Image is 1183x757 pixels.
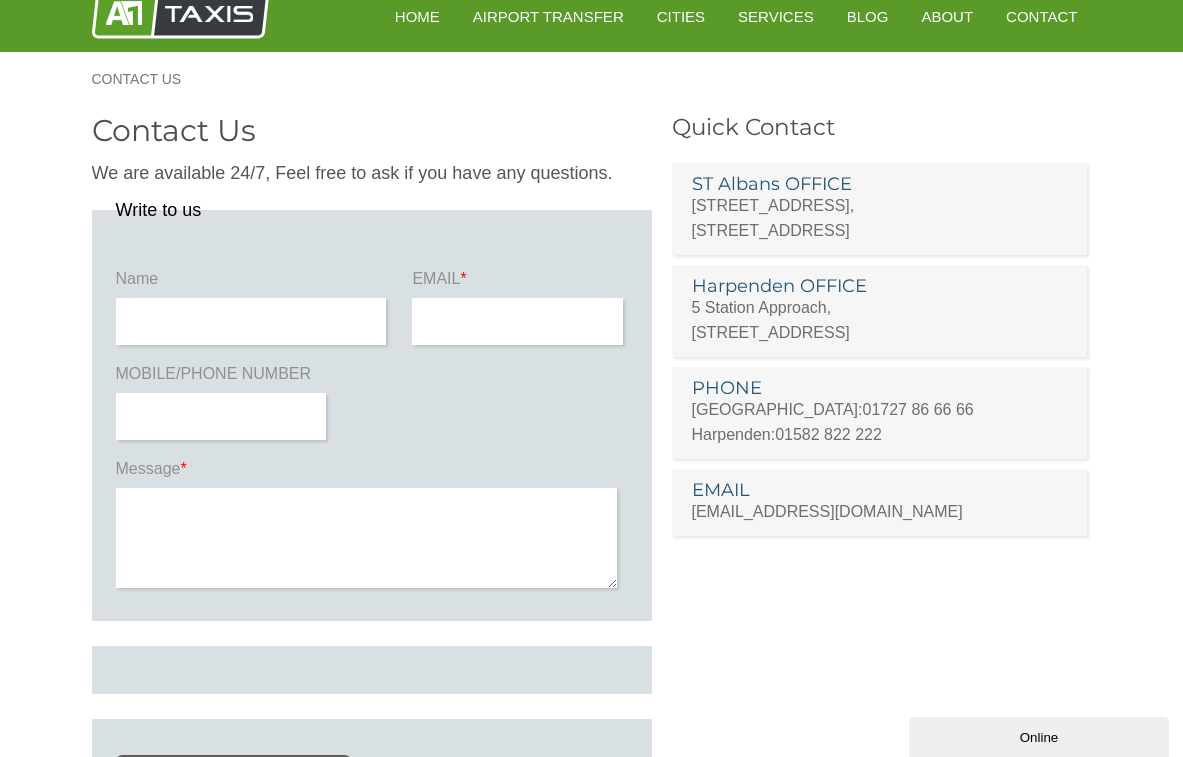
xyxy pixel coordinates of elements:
[116,458,628,488] label: Message
[116,268,392,298] label: Name
[116,201,202,219] legend: Write to us
[775,426,882,443] a: 01582 822 222
[672,116,1092,139] h3: Quick Contact
[692,295,1068,345] p: 5 Station Approach, [STREET_ADDRESS]
[692,397,1068,422] p: [GEOGRAPHIC_DATA]:
[692,379,1068,397] h3: PHONE
[692,503,963,520] a: [EMAIL_ADDRESS][DOMAIN_NAME]
[92,72,202,86] a: Contact Us
[692,175,1068,193] h3: ST Albans OFFICE
[692,481,1068,499] h3: EMAIL
[909,713,1173,757] iframe: chat widget
[692,193,1068,243] p: [STREET_ADDRESS], [STREET_ADDRESS]
[692,422,1068,447] p: Harpenden:
[692,277,1068,295] h3: Harpenden OFFICE
[92,161,652,186] p: We are available 24/7, Feel free to ask if you have any questions.
[863,401,974,418] a: 01727 86 66 66
[412,268,627,298] label: EMAIL
[92,116,652,146] h2: Contact Us
[116,363,331,393] label: MOBILE/PHONE NUMBER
